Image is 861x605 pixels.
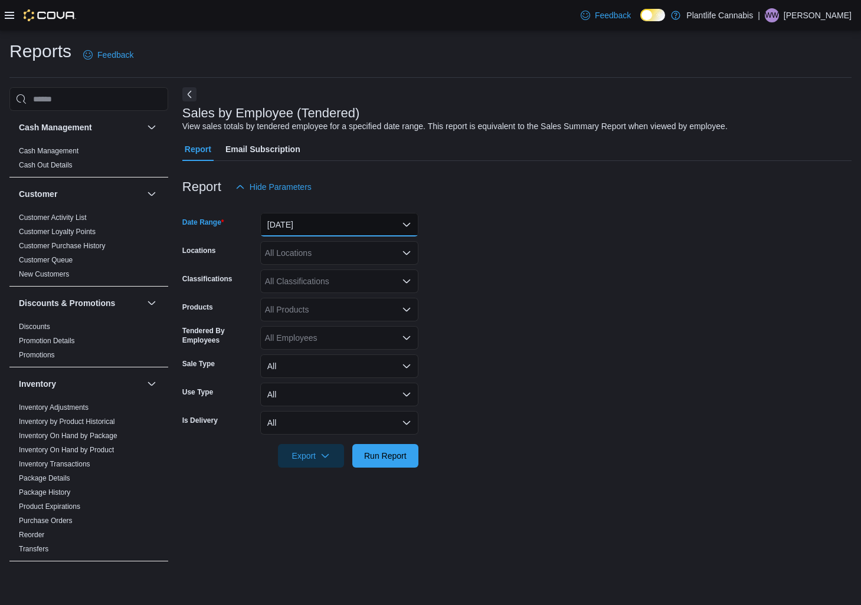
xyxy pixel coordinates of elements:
span: Cash Management [19,146,78,156]
div: View sales totals by tendered employee for a specified date range. This report is equivalent to t... [182,120,728,133]
label: Is Delivery [182,416,218,425]
button: Discounts & Promotions [19,297,142,309]
h3: Inventory [19,378,56,390]
span: Package History [19,488,70,497]
a: Transfers [19,545,48,553]
button: Open list of options [402,305,411,314]
span: Inventory by Product Historical [19,417,115,426]
a: Cash Out Details [19,161,73,169]
button: Inventory [19,378,142,390]
span: Promotion Details [19,336,75,346]
a: Purchase Orders [19,517,73,525]
label: Products [182,302,213,312]
p: [PERSON_NAME] [784,8,852,22]
button: All [260,411,418,435]
p: Plantlife Cannabis [686,8,753,22]
button: Customer [145,187,159,201]
div: Cash Management [9,144,168,177]
button: All [260,383,418,406]
button: Inventory [145,377,159,391]
span: Inventory On Hand by Package [19,431,117,440]
a: Feedback [576,4,636,27]
span: Promotions [19,350,55,360]
input: Dark Mode [640,9,665,21]
button: Run Report [352,444,418,468]
div: Inventory [9,400,168,561]
div: William White [765,8,779,22]
button: Next [182,87,197,101]
span: Feedback [97,49,133,61]
span: Discounts [19,322,50,331]
a: Package History [19,488,70,497]
button: Export [278,444,344,468]
a: Inventory Adjustments [19,403,89,412]
a: Reorder [19,531,44,539]
button: Cash Management [19,121,142,133]
img: Cova [24,9,76,21]
a: Inventory Transactions [19,460,90,468]
a: Inventory On Hand by Product [19,446,114,454]
a: Customer Activity List [19,213,87,222]
a: Inventory by Product Historical [19,417,115,426]
h3: Report [182,180,221,194]
button: Cash Management [145,120,159,134]
button: Open list of options [402,333,411,343]
span: Inventory Adjustments [19,403,89,412]
button: Open list of options [402,248,411,258]
span: Feedback [595,9,631,21]
a: Promotions [19,351,55,359]
a: Package Details [19,474,70,482]
label: Date Range [182,218,224,227]
div: Discounts & Promotions [9,320,168,367]
h3: Discounts & Promotions [19,297,115,309]
h1: Reports [9,40,71,63]
span: Dark Mode [640,21,641,22]
span: Transfers [19,544,48,554]
h3: Cash Management [19,121,92,133]
span: Purchase Orders [19,516,73,525]
div: Customer [9,211,168,286]
a: Cash Management [19,147,78,155]
a: Promotion Details [19,337,75,345]
button: Customer [19,188,142,200]
span: Report [185,137,211,161]
p: | [758,8,760,22]
a: Product Expirations [19,502,80,511]
h3: Sales by Employee (Tendered) [182,106,360,120]
a: Inventory On Hand by Package [19,432,117,440]
a: Feedback [78,43,138,67]
span: Reorder [19,530,44,540]
span: Cash Out Details [19,160,73,170]
a: Discounts [19,323,50,331]
a: Customer Purchase History [19,242,106,250]
span: Run Report [364,450,407,462]
span: Customer Activity List [19,213,87,222]
label: Tendered By Employees [182,326,256,345]
span: Product Expirations [19,502,80,511]
label: Locations [182,246,216,255]
button: [DATE] [260,213,418,236]
span: Email Subscription [225,137,300,161]
button: All [260,354,418,378]
a: New Customers [19,270,69,278]
button: Hide Parameters [231,175,316,199]
label: Use Type [182,387,213,397]
span: Export [285,444,337,468]
span: Customer Purchase History [19,241,106,251]
span: Inventory On Hand by Product [19,445,114,455]
label: Classifications [182,274,233,284]
h3: Customer [19,188,57,200]
span: Hide Parameters [250,181,312,193]
span: WW [765,8,779,22]
span: Customer Loyalty Points [19,227,96,236]
button: Discounts & Promotions [145,296,159,310]
span: Customer Queue [19,255,73,265]
button: Open list of options [402,277,411,286]
a: Customer Queue [19,256,73,264]
a: Customer Loyalty Points [19,228,96,236]
label: Sale Type [182,359,215,369]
